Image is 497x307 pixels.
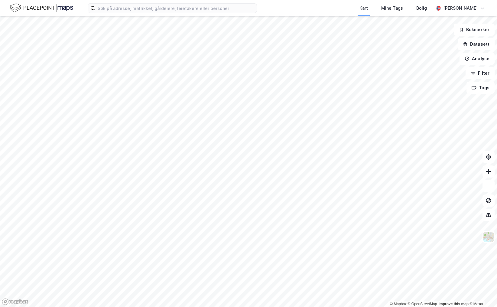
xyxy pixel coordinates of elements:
[390,302,407,306] a: Mapbox
[466,67,495,79] button: Filter
[454,24,495,36] button: Bokmerker
[439,302,469,306] a: Improve this map
[443,5,478,12] div: [PERSON_NAME]
[381,5,403,12] div: Mine Tags
[467,278,497,307] div: Kontrollprogram for chat
[460,53,495,65] button: Analyse
[416,5,427,12] div: Bolig
[10,3,73,13] img: logo.f888ab2527a4732fd821a326f86c7f29.svg
[466,82,495,94] button: Tags
[2,298,28,305] a: Mapbox homepage
[467,278,497,307] iframe: Chat Widget
[408,302,437,306] a: OpenStreetMap
[95,4,257,13] input: Søk på adresse, matrikkel, gårdeiere, leietakere eller personer
[359,5,368,12] div: Kart
[458,38,495,50] button: Datasett
[483,231,494,243] img: Z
